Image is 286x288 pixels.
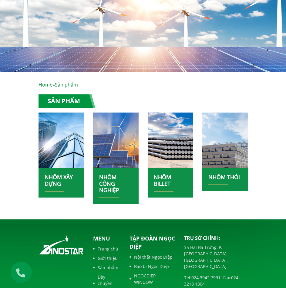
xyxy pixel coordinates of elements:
[93,246,120,252] a: Trang chủ
[154,173,171,187] a: NHÔM BILLET
[130,263,175,270] a: Bao bì Ngọc Diệp
[93,264,120,271] a: Sản phẩm
[147,113,193,168] img: nhom xay dung
[93,234,120,243] p: Menu
[184,234,248,242] p: Trụ sở chính:
[93,113,138,168] img: nhom xay dung
[191,275,220,280] a: 024 3942 7991
[208,173,240,181] a: Nhôm thỏi
[184,275,238,287] a: 024 3218 1304
[93,255,120,261] a: Giới thiệu
[184,274,248,287] p: Tel: - Fax:
[184,244,248,270] p: 35 Hai Bà Trưng, P. [GEOGRAPHIC_DATA], [GEOGRAPHIC_DATA]. [GEOGRAPHIC_DATA]
[39,234,84,256] img: logo_footer
[148,113,193,168] a: nhom xay dung
[39,81,78,88] span: »
[38,113,84,168] img: nhom xay dung
[39,81,52,88] a: Home
[130,273,175,285] a: NGOCDIEP WINDOW
[39,94,95,108] h1: Sản phẩm
[45,173,73,187] a: Nhôm xây dựng
[130,254,175,260] a: Nội thất Ngọc Diệp
[99,173,119,194] a: NHÔM CÔNG NGHIỆP
[55,81,78,88] span: Sản phẩm
[130,234,175,251] p: Tập đoàn Ngọc Diệp
[202,113,247,168] img: nhom xay dung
